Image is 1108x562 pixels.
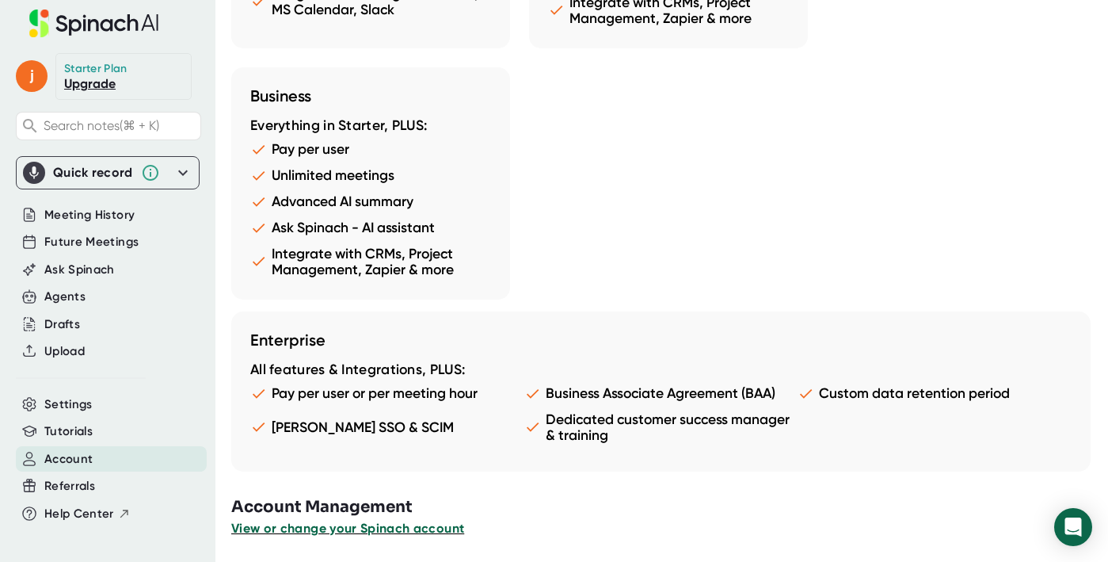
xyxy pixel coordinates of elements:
li: Pay per user or per meeting hour [250,385,524,402]
button: Agents [44,288,86,306]
button: Help Center [44,505,131,523]
button: Settings [44,396,93,414]
li: Advanced AI summary [250,193,491,210]
h3: Business [250,86,491,105]
h3: Account Management [231,495,1108,519]
button: Referrals [44,477,95,495]
div: Quick record [53,165,133,181]
li: Unlimited meetings [250,167,491,184]
li: Dedicated customer success manager & training [524,411,798,443]
li: Business Associate Agreement (BAA) [524,385,798,402]
div: Everything in Starter, PLUS: [250,117,491,135]
li: Ask Spinach - AI assistant [250,220,491,236]
button: Future Meetings [44,233,139,251]
li: Integrate with CRMs, Project Management, Zapier & more [250,246,491,277]
li: Custom data retention period [798,385,1072,402]
div: All features & Integrations, PLUS: [250,361,1072,379]
button: Upload [44,342,85,361]
a: Upgrade [64,76,116,91]
button: Ask Spinach [44,261,115,279]
button: Meeting History [44,206,135,224]
span: Search notes (⌘ + K) [44,118,159,133]
span: Help Center [44,505,114,523]
button: Account [44,450,93,468]
button: Drafts [44,315,80,334]
span: View or change your Spinach account [231,521,464,536]
li: Pay per user [250,141,491,158]
li: [PERSON_NAME] SSO & SCIM [250,411,524,443]
div: Starter Plan [64,62,128,76]
span: j [16,60,48,92]
div: Quick record [23,157,192,189]
button: Tutorials [44,422,93,441]
div: Open Intercom Messenger [1054,508,1092,546]
h3: Enterprise [250,331,1072,350]
button: View or change your Spinach account [231,519,464,538]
